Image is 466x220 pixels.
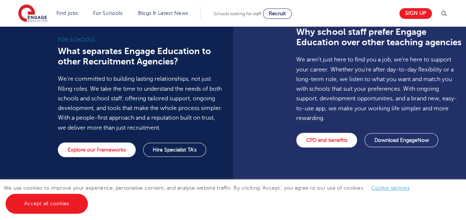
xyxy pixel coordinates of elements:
img: Engage Education [18,4,47,23]
p: We’re committed to building lasting relationships, not just filling roles. We take the time to un... [58,74,223,133]
a: Download EngageNow [364,133,438,147]
span: We use cookies to improve your experience, personalise content, and analyse website traffic. By c... [4,185,417,206]
a: Accept all cookies [6,194,88,214]
a: CPD and benefits [296,133,357,147]
a: Cookie settings [371,185,410,191]
h3: Why school staff prefer Engage Education over other teaching agencies [296,27,461,47]
a: Find jobs [56,10,78,16]
span: Recruit [269,11,286,16]
a: Blogs & Latest News [138,10,188,16]
span: Schools looking for staff [214,11,261,16]
h6: For schools [58,36,223,44]
a: Sign up [399,8,432,19]
a: Recruit [263,9,292,19]
a: For Schools [93,10,122,16]
a: Hire Specialist TA's [143,143,206,157]
p: We aren’t just here to find you a job, we’re here to support your career. Whether you’re after da... [296,55,461,123]
a: Explore our Frameworks [58,142,136,157]
h3: What separates Engage Education to other Recruitment Agencies? [58,46,223,67]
